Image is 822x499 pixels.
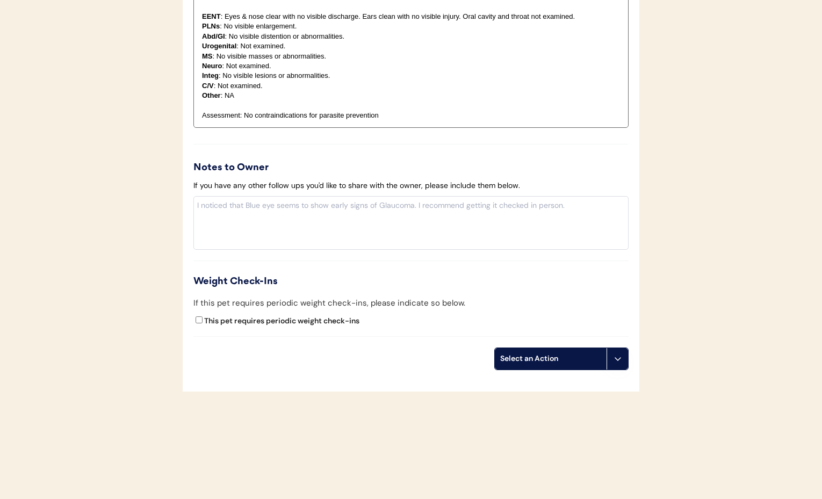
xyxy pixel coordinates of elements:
p: : No visible enlargement. [202,21,620,31]
p: : No visible masses or abnormalities. [202,52,620,61]
label: This pet requires periodic weight check-ins [204,316,359,326]
strong: C/V [202,82,214,90]
strong: Abd/GI [202,32,225,40]
p: : Not examined. [202,41,620,51]
p: : NA [202,91,620,100]
div: If you have any other follow ups you'd like to share with the owner, please include them below. [193,180,520,191]
p: : No visible lesions or abnormalities. [202,71,620,81]
strong: PLNs [202,22,220,30]
p: : Not examined. [202,81,620,91]
p: : Not examined. [202,61,620,71]
strong: Other [202,91,221,99]
div: Select an Action [500,353,601,364]
div: If this pet requires periodic weight check-ins, please indicate so below. [193,297,465,309]
strong: Neuro [202,62,222,70]
strong: MS [202,52,213,60]
strong: Integ [202,71,219,79]
strong: Urogenital [202,42,236,50]
div: Notes to Owner [193,161,629,175]
div: Weight Check-Ins [193,274,629,289]
strong: EENT [202,12,221,20]
p: : Eyes & nose clear with no visible discharge. Ears clean with no visible injury. Oral cavity and... [202,12,620,21]
p: : No visible distention or abnormalities. [202,32,620,41]
p: Assessment: No contraindications for parasite prevention [202,111,620,120]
